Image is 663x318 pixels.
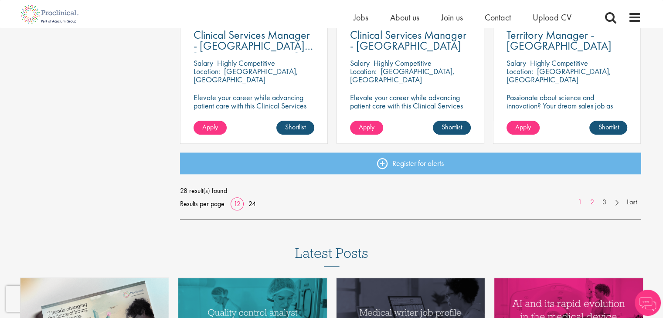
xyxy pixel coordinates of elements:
[350,27,466,53] span: Clinical Services Manager - [GEOGRAPHIC_DATA]
[180,152,641,174] a: Register for alerts
[194,58,213,68] span: Salary
[359,122,374,132] span: Apply
[194,66,298,85] p: [GEOGRAPHIC_DATA], [GEOGRAPHIC_DATA]
[622,197,641,207] a: Last
[350,66,377,76] span: Location:
[507,30,627,51] a: Territory Manager - [GEOGRAPHIC_DATA]
[441,12,463,23] a: Join us
[350,121,383,135] a: Apply
[507,27,612,53] span: Territory Manager - [GEOGRAPHIC_DATA]
[507,66,533,76] span: Location:
[350,30,471,51] a: Clinical Services Manager - [GEOGRAPHIC_DATA]
[350,93,471,126] p: Elevate your career while advancing patient care with this Clinical Services Manager position wit...
[589,121,627,135] a: Shortlist
[295,246,368,267] h3: Latest Posts
[6,286,118,312] iframe: reCAPTCHA
[354,12,368,23] a: Jobs
[180,197,224,210] span: Results per page
[194,93,314,126] p: Elevate your career while advancing patient care with this Clinical Services Manager position wit...
[231,199,244,208] a: 12
[598,197,611,207] a: 3
[194,27,313,75] span: Clinical Services Manager - [GEOGRAPHIC_DATA], [GEOGRAPHIC_DATA], [GEOGRAPHIC_DATA]
[533,12,571,23] a: Upload CV
[217,58,275,68] p: Highly Competitive
[180,184,641,197] span: 28 result(s) found
[276,121,314,135] a: Shortlist
[194,66,220,76] span: Location:
[485,12,511,23] a: Contact
[507,93,627,118] p: Passionate about science and innovation? Your dream sales job as Territory Manager awaits!
[194,121,227,135] a: Apply
[433,121,471,135] a: Shortlist
[390,12,419,23] a: About us
[350,58,370,68] span: Salary
[194,30,314,51] a: Clinical Services Manager - [GEOGRAPHIC_DATA], [GEOGRAPHIC_DATA], [GEOGRAPHIC_DATA]
[202,122,218,132] span: Apply
[374,58,432,68] p: Highly Competitive
[574,197,586,207] a: 1
[507,66,611,85] p: [GEOGRAPHIC_DATA], [GEOGRAPHIC_DATA]
[515,122,531,132] span: Apply
[245,199,259,208] a: 24
[507,58,526,68] span: Salary
[635,290,661,316] img: Chatbot
[586,197,598,207] a: 2
[530,58,588,68] p: Highly Competitive
[507,121,540,135] a: Apply
[350,66,455,85] p: [GEOGRAPHIC_DATA], [GEOGRAPHIC_DATA]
